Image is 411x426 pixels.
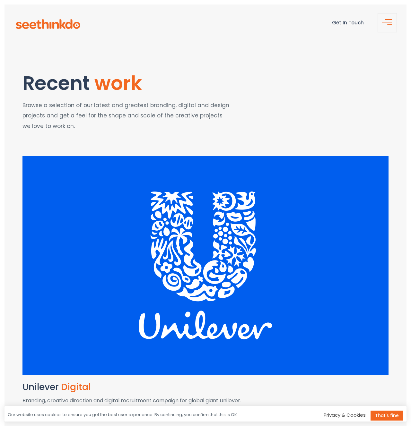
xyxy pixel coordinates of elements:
img: see-think-do-logo.png [16,19,80,29]
a: Privacy & Cookies [324,412,366,418]
span: Unilever [22,381,59,393]
h1: Recent work [22,72,232,94]
span: work [94,70,142,97]
p: Browse a selection of our latest and greatest branding, digital and design projects and get a fee... [22,100,232,131]
span: Recent [22,70,90,97]
div: Our website uses cookies to ensure you get the best user experience. By continuing, you confirm t... [8,412,238,418]
p: Branding, creative direction and digital recruitment campaign for global giant Unilever. [22,396,389,405]
h2: Unilever Digital [22,382,389,392]
a: Get In Touch [332,19,364,26]
span: Digital [61,381,91,393]
a: That's fine [371,411,403,421]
